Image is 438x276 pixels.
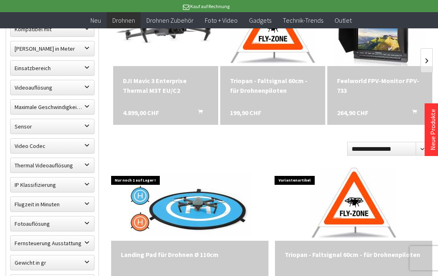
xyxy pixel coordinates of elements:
[337,76,423,95] div: Feelworld FPV-Monitor FPV-733
[129,173,251,236] img: Landing Pad für Drohnen Ø 110cm
[188,108,208,118] button: In den Warenkorb
[107,12,141,29] a: Drohnen
[230,76,316,95] div: Triopan - Faltsignal 60cm - für Drohnenpiloten
[230,76,316,95] a: Triopan - Faltsignal 60cm - für Drohnenpiloten 199,90 CHF
[121,250,259,259] div: Landing Pad für Drohnen Ø 110cm
[337,76,423,95] a: Feelworld FPV-Monitor FPV-733 264,90 CHF In den Warenkorb
[285,250,423,259] div: Triopan - Faltsignal 60cm - für Drohnenpiloten
[11,197,94,212] label: Flugzeit in Minuten
[11,100,94,114] label: Maximale Geschwindigkeit in km/h
[402,108,422,118] button: In den Warenkorb
[205,16,238,24] span: Foto + Video
[11,139,94,153] label: Video Codec
[146,16,193,24] span: Drohnen Zubehör
[11,119,94,134] label: Sensor
[230,108,261,118] span: 199,90 CHF
[11,178,94,192] label: IP Klassifizierung
[335,16,352,24] span: Outlet
[337,108,368,118] span: 264,90 CHF
[283,16,323,24] span: Technik-Trends
[11,236,94,250] label: Fernsteuerung Ausstattung
[112,16,135,24] span: Drohnen
[199,12,243,29] a: Foto + Video
[123,108,159,118] span: 4.899,00 CHF
[11,80,94,95] label: Videoauflösung
[90,16,101,24] span: Neu
[277,12,329,29] a: Technik-Trends
[243,12,277,29] a: Gadgets
[123,76,208,95] div: DJI Mavic 3 Enterprise Thermal M3T EU/C2
[85,12,107,29] a: Neu
[121,250,259,259] a: Landing Pad für Drohnen Ø 110cm 39,90 CHF In den Warenkorb
[285,250,423,259] a: Triopan - Faltsignal 60cm - für Drohnenpiloten 199,90 CHF
[11,158,94,173] label: Thermal Videoauflösung
[11,41,94,56] label: Maximale Flughöhe in Meter
[429,109,437,150] a: Neue Produkte
[249,16,271,24] span: Gadgets
[141,12,199,29] a: Drohnen Zubehör
[11,61,94,75] label: Einsatzbereich
[329,12,357,29] a: Outlet
[123,76,208,95] a: DJI Mavic 3 Enterprise Thermal M3T EU/C2 4.899,00 CHF In den Warenkorb
[311,168,396,241] img: Triopan - Faltsignal 60cm - für Drohnenpiloten
[11,255,94,270] label: Gewicht in gr
[11,22,94,36] label: Kompatibel mit
[11,216,94,231] label: Fotoauflösung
